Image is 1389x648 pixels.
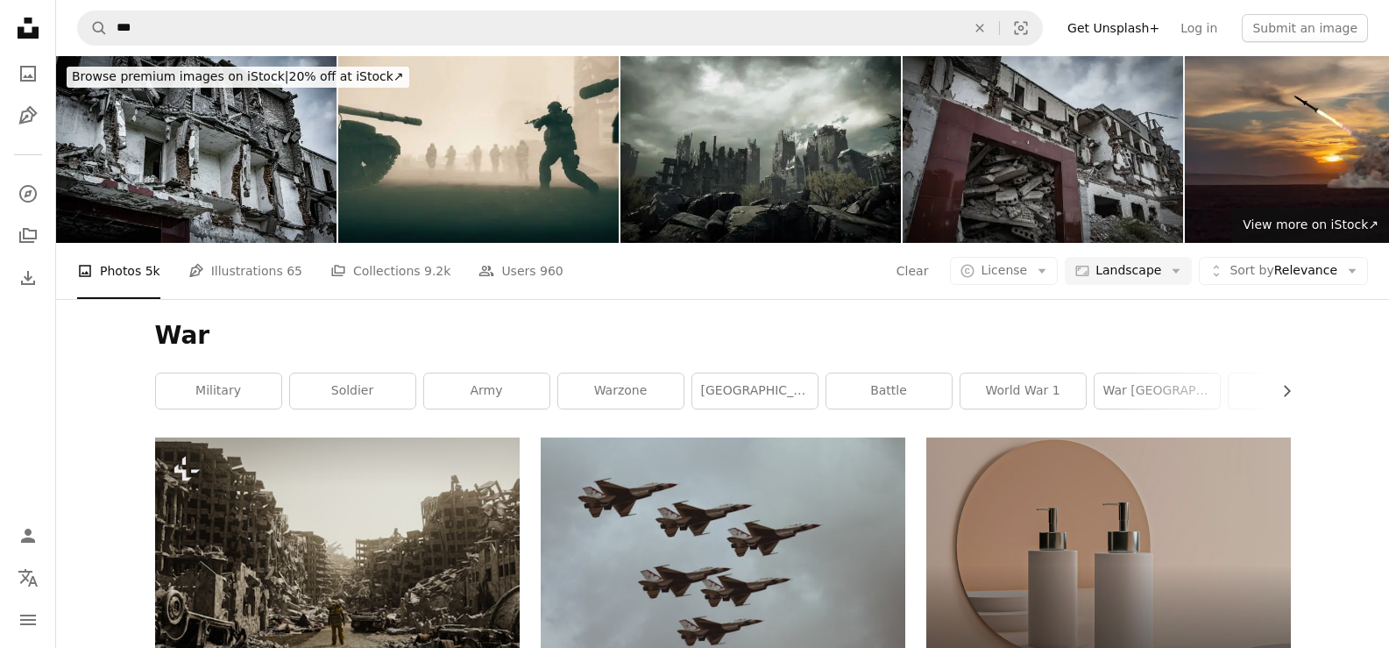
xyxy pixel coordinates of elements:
[981,263,1027,277] span: License
[960,11,999,45] button: Clear
[1242,14,1368,42] button: Submit an image
[11,560,46,595] button: Language
[155,320,1291,352] h1: War
[338,56,619,243] img: Army Battle Scene Soldiers And Operation War Scene Image
[1000,11,1042,45] button: Visual search
[903,56,1183,243] img: Ruins Building
[692,374,818,409] a: [GEOGRAPHIC_DATA]
[11,56,46,91] a: Photos
[11,602,46,637] button: Menu
[155,551,520,566] a: a man standing in the middle of a destroyed city
[558,374,684,409] a: warzone
[541,551,905,566] a: six fighter jets
[1095,374,1220,409] a: war [GEOGRAPHIC_DATA]
[330,243,450,299] a: Collections 9.2k
[78,11,108,45] button: Search Unsplash
[72,69,288,83] span: Browse premium images on iStock |
[11,176,46,211] a: Explore
[950,257,1058,285] button: License
[1232,208,1389,243] a: View more on iStock↗
[1271,374,1291,409] button: scroll list to the right
[1229,374,1354,409] a: peace
[826,374,952,409] a: battle
[1230,263,1273,277] span: Sort by
[290,374,415,409] a: soldier
[56,56,337,243] img: Dilapidated Ruins Home Building
[156,374,281,409] a: military
[540,261,563,281] span: 960
[1243,217,1378,231] span: View more on iStock ↗
[478,243,563,299] a: Users 960
[896,257,930,285] button: Clear
[77,11,1043,46] form: Find visuals sitewide
[11,98,46,133] a: Illustrations
[620,56,901,243] img: Post Apocalyptic Urban Landscape
[1170,14,1228,42] a: Log in
[287,261,302,281] span: 65
[1095,262,1161,280] span: Landscape
[1057,14,1170,42] a: Get Unsplash+
[11,260,46,296] a: Download History
[11,518,46,553] a: Log in / Sign up
[424,374,549,409] a: army
[1065,257,1192,285] button: Landscape
[11,218,46,253] a: Collections
[67,67,409,88] div: 20% off at iStock ↗
[56,56,420,98] a: Browse premium images on iStock|20% off at iStock↗
[1199,257,1368,285] button: Sort byRelevance
[1230,262,1337,280] span: Relevance
[960,374,1086,409] a: world war 1
[188,243,302,299] a: Illustrations 65
[424,261,450,281] span: 9.2k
